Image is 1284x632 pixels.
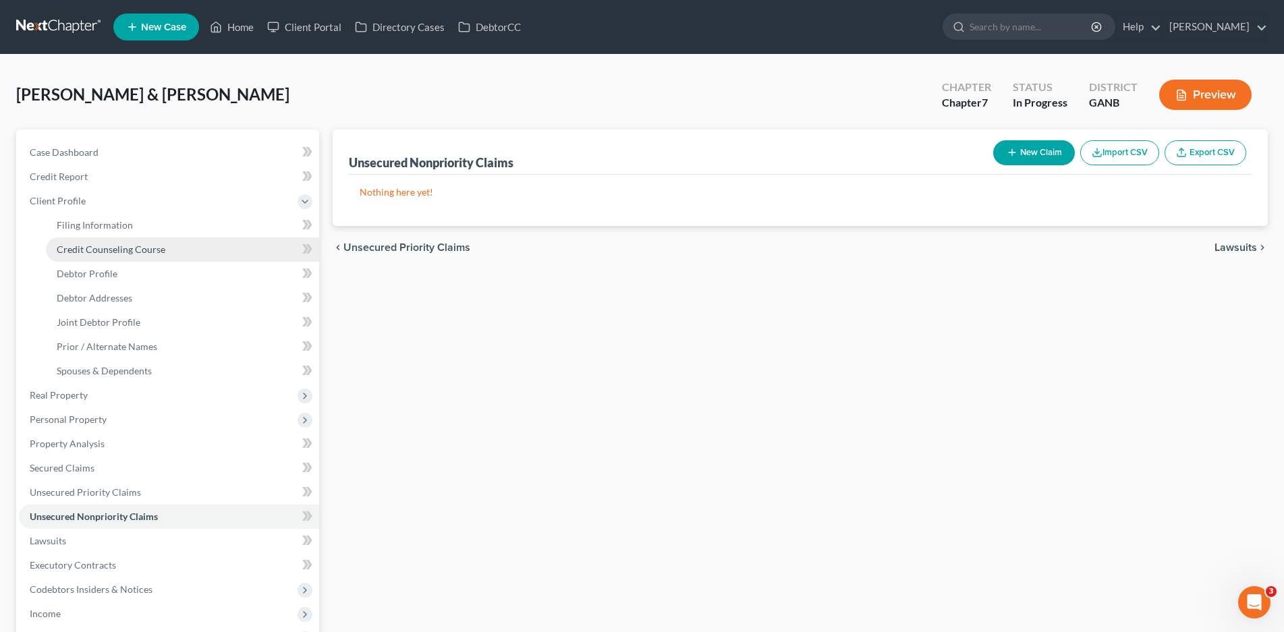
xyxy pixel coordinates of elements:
span: Filing Information [57,219,133,231]
p: Nothing here yet! [360,185,1241,199]
div: Status [1013,80,1067,95]
button: chevron_left Unsecured Priority Claims [333,242,470,253]
a: Client Portal [260,15,348,39]
a: Help [1116,15,1161,39]
a: Debtor Profile [46,262,319,286]
iframe: Intercom live chat [1238,586,1271,619]
span: Debtor Addresses [57,292,132,304]
a: Property Analysis [19,432,319,456]
a: Executory Contracts [19,553,319,577]
button: New Claim [993,140,1075,165]
button: Lawsuits chevron_right [1215,242,1268,253]
span: Lawsuits [1215,242,1257,253]
a: [PERSON_NAME] [1163,15,1267,39]
span: Debtor Profile [57,268,117,279]
span: Client Profile [30,195,86,206]
i: chevron_right [1257,242,1268,253]
span: Secured Claims [30,462,94,473]
i: chevron_left [333,242,343,253]
span: Prior / Alternate Names [57,341,157,352]
span: Codebtors Insiders & Notices [30,583,152,595]
span: Joint Debtor Profile [57,316,140,328]
a: Prior / Alternate Names [46,335,319,359]
div: Chapter [942,80,991,95]
span: Credit Report [30,171,88,182]
a: Filing Information [46,213,319,237]
input: Search by name... [970,14,1093,39]
span: Personal Property [30,413,107,425]
span: [PERSON_NAME] & [PERSON_NAME] [16,84,289,104]
span: Real Property [30,389,88,401]
div: In Progress [1013,95,1067,111]
span: New Case [141,22,186,32]
a: Debtor Addresses [46,286,319,310]
a: Credit Counseling Course [46,237,319,262]
span: Spouses & Dependents [57,365,152,376]
div: Chapter [942,95,991,111]
a: DebtorCC [451,15,528,39]
span: Executory Contracts [30,559,116,571]
a: Spouses & Dependents [46,359,319,383]
span: Property Analysis [30,438,105,449]
div: Unsecured Nonpriority Claims [349,154,513,171]
a: Export CSV [1165,140,1246,165]
a: Directory Cases [348,15,451,39]
a: Unsecured Nonpriority Claims [19,505,319,529]
a: Joint Debtor Profile [46,310,319,335]
span: Unsecured Priority Claims [30,486,141,498]
span: Unsecured Nonpriority Claims [30,511,158,522]
div: GANB [1089,95,1138,111]
a: Credit Report [19,165,319,189]
a: Secured Claims [19,456,319,480]
span: Unsecured Priority Claims [343,242,470,253]
button: Preview [1159,80,1252,110]
span: Income [30,608,61,619]
span: Lawsuits [30,535,66,546]
a: Unsecured Priority Claims [19,480,319,505]
div: District [1089,80,1138,95]
span: Case Dashboard [30,146,99,158]
a: Case Dashboard [19,140,319,165]
span: Credit Counseling Course [57,243,165,255]
span: 7 [982,96,988,109]
a: Lawsuits [19,529,319,553]
button: Import CSV [1080,140,1159,165]
a: Home [203,15,260,39]
span: 3 [1266,586,1277,597]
